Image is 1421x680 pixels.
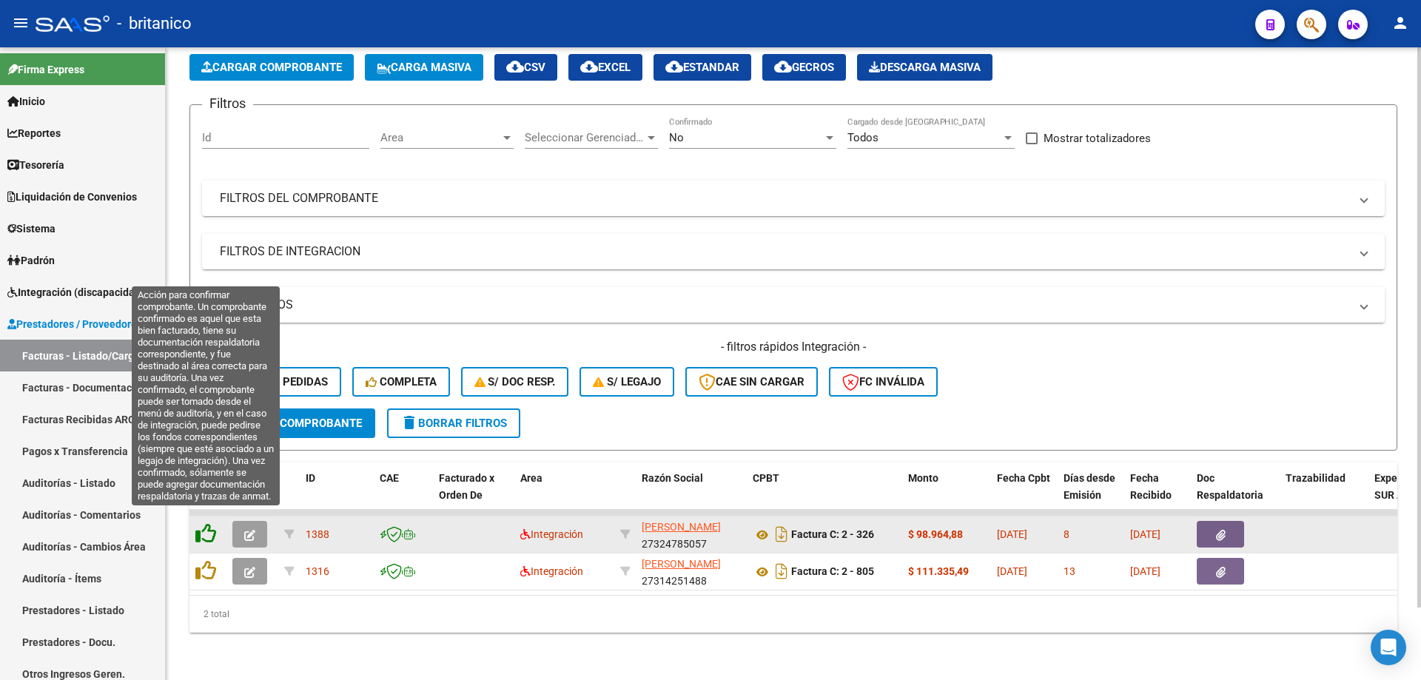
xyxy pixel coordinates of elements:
span: CSV [506,61,545,74]
span: 13 [1064,565,1075,577]
datatable-header-cell: Razón Social [636,462,747,528]
mat-panel-title: MAS FILTROS [220,297,1349,313]
span: [PERSON_NAME] [642,521,721,533]
span: Integración [520,528,583,540]
span: Fecha Cpbt [997,472,1050,484]
h3: Filtros [202,93,253,114]
span: CPBT [753,472,779,484]
span: Tesorería [7,157,64,173]
button: Gecros [762,54,846,81]
datatable-header-cell: Fecha Cpbt [991,462,1058,528]
span: Estandar [665,61,739,74]
div: 2 total [189,596,1397,633]
strong: Factura C: 2 - 805 [791,566,874,578]
mat-icon: cloud_download [665,58,683,75]
button: Estandar [654,54,751,81]
mat-icon: menu [12,14,30,32]
strong: Factura C: 2 - 326 [791,529,874,541]
div: 27314251488 [642,556,741,587]
span: Prestadores / Proveedores [7,316,142,332]
span: - britanico [117,7,192,40]
span: Buscar Comprobante [215,417,362,430]
datatable-header-cell: Doc Respaldatoria [1191,462,1280,528]
datatable-header-cell: ID [300,462,374,528]
span: Borrar Filtros [400,417,507,430]
span: 8 [1064,528,1069,540]
div: 27324785057 [642,519,741,550]
button: CAE SIN CARGAR [685,367,818,397]
datatable-header-cell: Trazabilidad [1280,462,1368,528]
span: No [669,131,684,144]
span: Sistema [7,221,56,237]
span: S/ legajo [593,375,661,388]
span: Integración (discapacidad) [7,284,144,300]
strong: $ 98.964,88 [908,528,963,540]
span: Todos [847,131,879,144]
i: Descargar documento [772,559,791,583]
span: Trazabilidad [1286,472,1346,484]
span: Descarga Masiva [869,61,981,74]
span: S/ Doc Resp. [474,375,556,388]
datatable-header-cell: CAE [374,462,433,528]
button: CSV [494,54,557,81]
button: Buscar Comprobante [202,408,375,438]
div: Open Intercom Messenger [1371,630,1406,665]
datatable-header-cell: Fecha Recibido [1124,462,1191,528]
span: Días desde Emisión [1064,472,1115,501]
strong: $ 111.335,49 [908,565,969,577]
mat-panel-title: FILTROS DE INTEGRACION [220,243,1349,260]
span: Carga Masiva [377,61,471,74]
span: EXCEL [580,61,631,74]
button: Borrar Filtros [387,408,520,438]
mat-icon: search [215,414,233,431]
span: Gecros [774,61,834,74]
span: Padrón [7,252,55,269]
mat-icon: cloud_download [774,58,792,75]
datatable-header-cell: Monto [902,462,991,528]
button: S/ Doc Resp. [461,367,569,397]
button: S/ legajo [580,367,674,397]
button: Descarga Masiva [857,54,992,81]
span: Facturado x Orden De [439,472,494,501]
span: Inicio [7,93,45,110]
button: Cargar Comprobante [189,54,354,81]
span: CAE SIN CARGAR [699,375,804,388]
span: Seleccionar Gerenciador [525,131,645,144]
span: [DATE] [1130,565,1160,577]
button: EXCEL [568,54,642,81]
mat-expansion-panel-header: FILTROS DE INTEGRACION [202,234,1385,269]
span: Reportes [7,125,61,141]
span: Area [380,131,500,144]
span: 1316 [306,565,329,577]
span: Cargar Comprobante [201,61,342,74]
button: Carga Masiva [365,54,483,81]
datatable-header-cell: CPBT [747,462,902,528]
span: CAE [380,472,399,484]
span: Integración [520,565,583,577]
span: [DATE] [997,528,1027,540]
button: FC Inválida [829,367,938,397]
button: Conf. no pedidas [202,367,341,397]
mat-expansion-panel-header: MAS FILTROS [202,287,1385,323]
mat-icon: delete [400,414,418,431]
span: Doc Respaldatoria [1197,472,1263,501]
mat-icon: cloud_download [506,58,524,75]
span: Firma Express [7,61,84,78]
span: Completa [366,375,437,388]
mat-icon: cloud_download [580,58,598,75]
datatable-header-cell: Facturado x Orden De [433,462,514,528]
mat-expansion-panel-header: FILTROS DEL COMPROBANTE [202,181,1385,216]
span: Mostrar totalizadores [1044,129,1151,147]
i: Descargar documento [772,522,791,546]
h4: - filtros rápidos Integración - [202,339,1385,355]
datatable-header-cell: Area [514,462,614,528]
span: 1388 [306,528,329,540]
span: FC Inválida [842,375,924,388]
span: Liquidación de Convenios [7,189,137,205]
span: [DATE] [1130,528,1160,540]
span: Fecha Recibido [1130,472,1172,501]
span: Area [520,472,542,484]
span: ID [306,472,315,484]
app-download-masive: Descarga masiva de comprobantes (adjuntos) [857,54,992,81]
button: Completa [352,367,450,397]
